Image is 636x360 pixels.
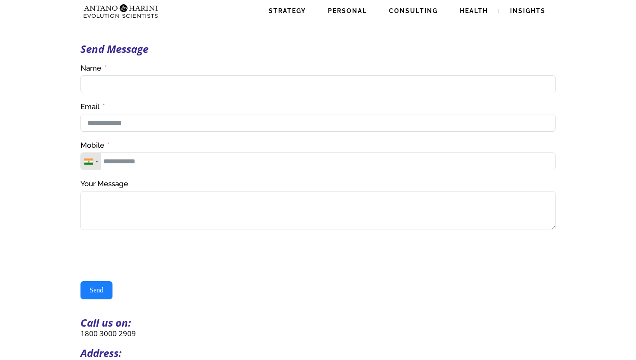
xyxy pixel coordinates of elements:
[80,152,556,170] input: Mobile
[80,315,131,330] strong: Call us on:
[80,191,556,230] textarea: Your Message
[80,281,112,299] button: Send
[80,42,148,56] strong: Send Message
[80,179,128,189] label: Your Message
[80,140,110,150] label: Mobile
[460,7,488,14] span: Health
[80,239,212,272] iframe: reCAPTCHA
[269,7,306,14] span: Strategy
[389,7,438,14] span: Consulting
[80,114,556,132] input: Email
[80,63,107,73] label: Name
[81,153,101,170] div: Telephone country code
[80,346,122,360] strong: Address:
[80,102,105,112] label: Email
[328,7,367,14] span: Personal
[510,7,546,14] span: Insights
[80,328,556,338] p: 1800 3000 2909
